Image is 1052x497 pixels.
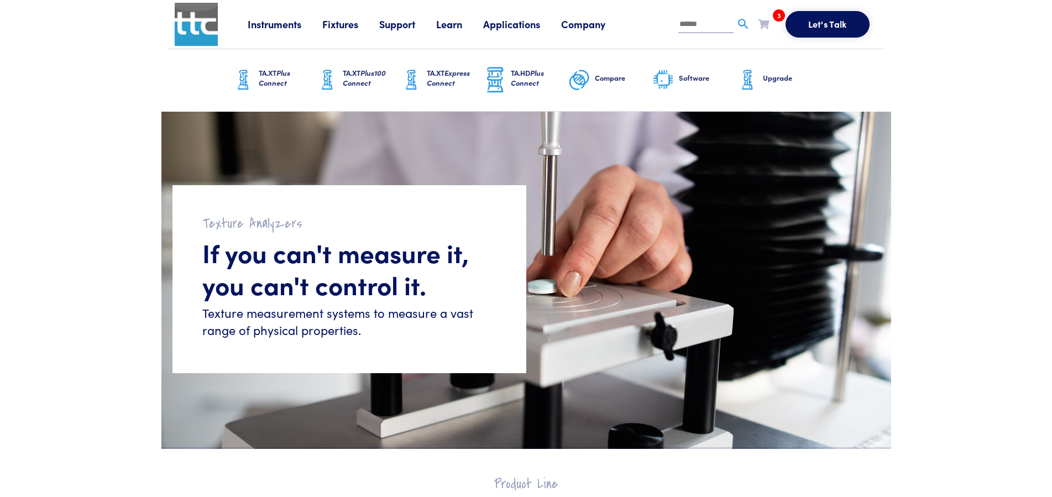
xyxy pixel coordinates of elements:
img: ttc_logo_1x1_v1.0.png [175,3,218,46]
h6: TA.XT [343,68,400,88]
span: Plus Connect [511,67,544,88]
a: Learn [436,17,483,31]
span: Express Connect [427,67,470,88]
a: Company [561,17,626,31]
h6: Compare [595,73,652,83]
img: ta-xt-graphic.png [400,66,422,94]
h6: TA.HD [511,68,568,88]
h6: TA.XT [259,68,316,88]
a: Instruments [248,17,322,31]
a: Fixtures [322,17,379,31]
span: Plus Connect [259,67,290,88]
img: ta-hd-graphic.png [484,66,506,95]
a: Support [379,17,436,31]
a: TA.XTPlus Connect [232,49,316,111]
a: TA.XTPlus100 Connect [316,49,400,111]
h2: Texture Analyzers [202,215,496,232]
img: ta-xt-graphic.png [736,66,758,94]
a: 3 [758,17,769,30]
a: Compare [568,49,652,111]
a: Software [652,49,736,111]
h6: TA.XT [427,68,484,88]
img: software-graphic.png [652,69,674,92]
img: ta-xt-graphic.png [232,66,254,94]
img: compare-graphic.png [568,66,590,94]
span: 3 [773,9,785,22]
h6: Software [679,73,736,83]
h2: Product Line [195,475,858,493]
a: Applications [483,17,561,31]
span: Plus100 Connect [343,67,386,88]
a: TA.XTExpress Connect [400,49,484,111]
h6: Upgrade [763,73,820,83]
h6: Texture measurement systems to measure a vast range of physical properties. [202,305,496,339]
a: TA.HDPlus Connect [484,49,568,111]
button: Let's Talk [786,11,870,38]
a: Upgrade [736,49,820,111]
h1: If you can't measure it, you can't control it. [202,237,496,300]
img: ta-xt-graphic.png [316,66,338,94]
